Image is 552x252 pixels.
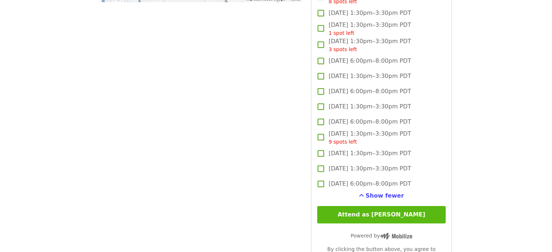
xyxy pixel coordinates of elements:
span: [DATE] 1:30pm–3:30pm PDT [328,72,411,80]
span: [DATE] 1:30pm–3:30pm PDT [328,149,411,158]
span: 3 spots left [328,46,357,52]
span: [DATE] 1:30pm–3:30pm PDT [328,164,411,173]
span: Show fewer [365,192,404,199]
span: Powered by [351,233,412,239]
button: See more timeslots [359,191,404,200]
span: [DATE] 1:30pm–3:30pm PDT [328,129,411,146]
span: [DATE] 1:30pm–3:30pm PDT [328,9,411,17]
span: [DATE] 1:30pm–3:30pm PDT [328,102,411,111]
img: Powered by Mobilize [380,233,412,239]
span: [DATE] 6:00pm–8:00pm PDT [328,57,411,65]
button: Attend as [PERSON_NAME] [317,206,445,223]
span: [DATE] 1:30pm–3:30pm PDT [328,21,411,37]
span: [DATE] 6:00pm–8:00pm PDT [328,117,411,126]
span: [DATE] 6:00pm–8:00pm PDT [328,87,411,96]
span: 9 spots left [328,139,357,145]
span: 1 spot left [328,30,354,36]
span: [DATE] 1:30pm–3:30pm PDT [328,37,411,53]
span: [DATE] 6:00pm–8:00pm PDT [328,179,411,188]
